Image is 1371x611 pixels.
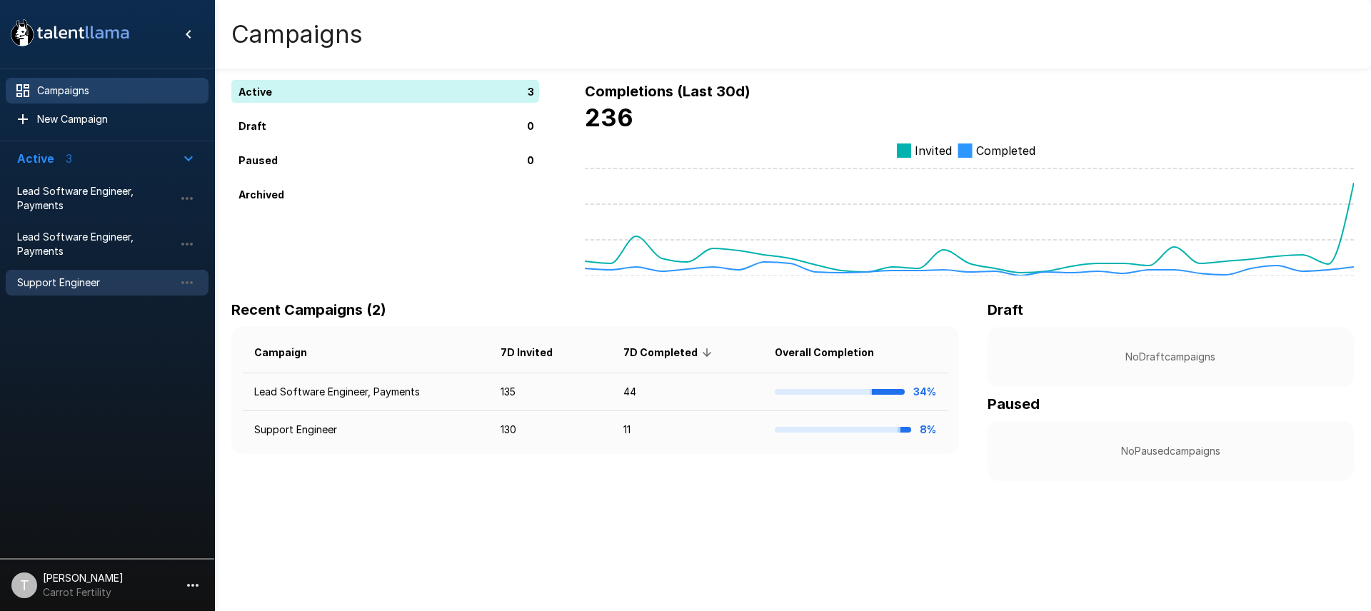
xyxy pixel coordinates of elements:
[623,344,716,361] span: 7D Completed
[1010,350,1331,364] p: No Draft campaigns
[775,344,893,361] span: Overall Completion
[254,344,326,361] span: Campaign
[489,411,611,449] td: 130
[612,373,763,411] td: 44
[231,301,386,318] b: Recent Campaigns (2)
[527,153,534,168] p: 0
[585,103,633,132] b: 236
[243,411,489,449] td: Support Engineer
[1010,444,1331,458] p: No Paused campaigns
[913,385,936,398] b: 34%
[585,83,750,100] b: Completions (Last 30d)
[243,373,489,411] td: Lead Software Engineer, Payments
[612,411,763,449] td: 11
[489,373,611,411] td: 135
[528,84,534,99] p: 3
[988,395,1040,413] b: Paused
[501,344,571,361] span: 7D Invited
[231,19,363,49] h4: Campaigns
[920,423,936,435] b: 8%
[988,301,1023,318] b: Draft
[527,118,534,133] p: 0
